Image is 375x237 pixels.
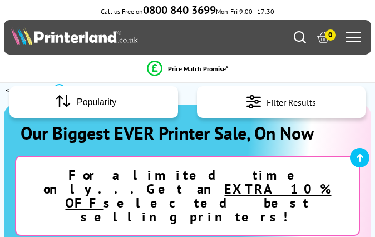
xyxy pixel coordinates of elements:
li: modal_Promise [6,59,369,78]
img: Printerland Logo [11,27,137,45]
a: Printerland Logo [11,27,187,47]
span: 0 [325,29,336,41]
h1: Our Biggest EVER Printer Sale, On Now [15,121,361,145]
a: 0800 840 3699 [143,7,216,16]
b: 0800 840 3699 [143,3,216,17]
a: Search [294,31,306,43]
span: Price Match Promise* [168,65,229,73]
span: Filter Results [267,95,316,110]
a: 0 [317,31,329,43]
